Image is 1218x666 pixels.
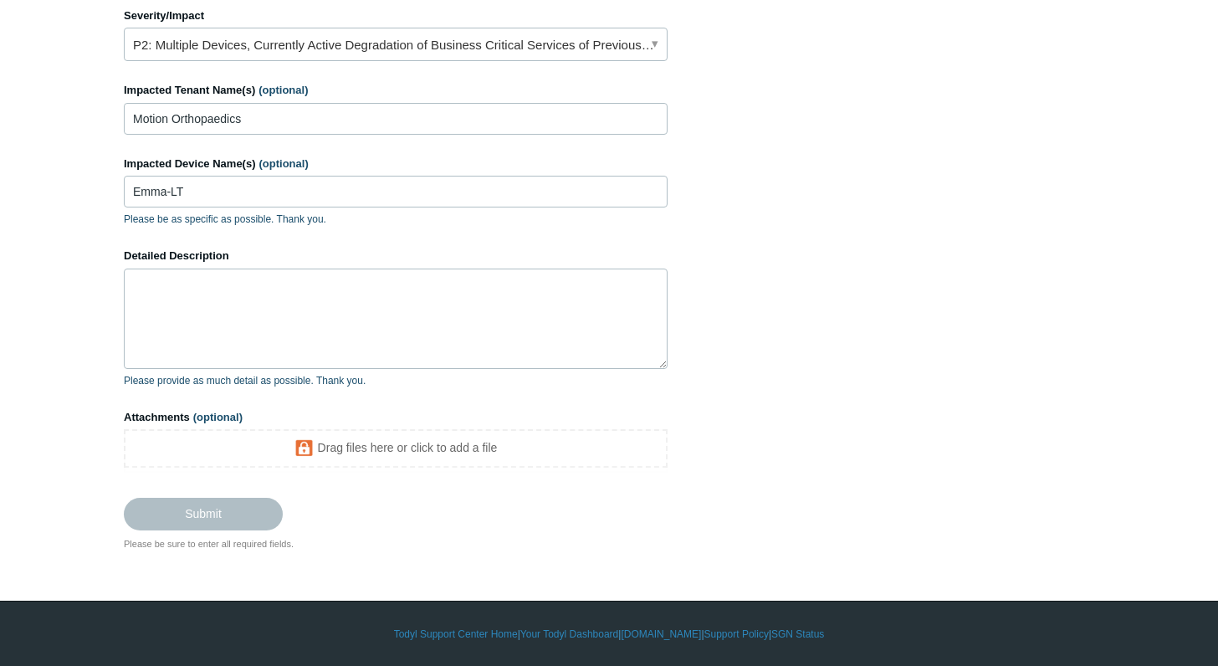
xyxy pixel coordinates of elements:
[124,409,668,426] label: Attachments
[394,627,518,642] a: Todyl Support Center Home
[124,373,668,388] p: Please provide as much detail as possible. Thank you.
[259,157,309,170] span: (optional)
[124,627,1094,642] div: | | | |
[124,8,668,24] label: Severity/Impact
[621,627,701,642] a: [DOMAIN_NAME]
[124,498,283,530] input: Submit
[124,248,668,264] label: Detailed Description
[258,84,308,96] span: (optional)
[124,537,668,551] div: Please be sure to enter all required fields.
[193,411,243,423] span: (optional)
[124,82,668,99] label: Impacted Tenant Name(s)
[124,156,668,172] label: Impacted Device Name(s)
[771,627,824,642] a: SGN Status
[124,212,668,227] p: Please be as specific as possible. Thank you.
[704,627,769,642] a: Support Policy
[520,627,618,642] a: Your Todyl Dashboard
[124,28,668,61] a: P2: Multiple Devices, Currently Active Degradation of Business Critical Services of Previously Wo...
